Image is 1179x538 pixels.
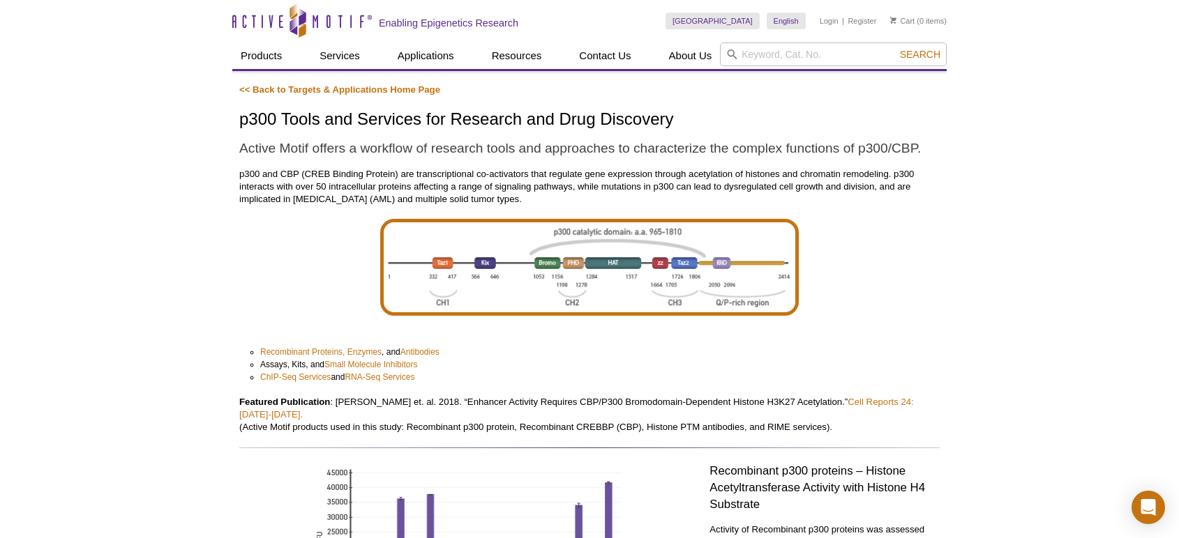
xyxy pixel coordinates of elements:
a: Antibodies [400,346,440,358]
div: Open Intercom Messenger [1132,491,1165,524]
a: Cart [890,16,915,26]
a: RNA-Seq Services [345,371,414,383]
a: Products [232,43,290,69]
a: Small Molecule Inhibitors [324,358,417,371]
input: Keyword, Cat. No. [720,43,947,66]
img: Your Cart [890,17,896,24]
a: Contact Us [571,43,639,69]
li: Assays, Kits, and [260,358,927,371]
a: Register [848,16,876,26]
a: << Back to Targets & Applications Home Page [239,84,440,95]
a: Login [820,16,839,26]
p: : [PERSON_NAME] et. al. 2018. “Enhancer Activity Requires CBP/P300 Bromodomain-Dependent Histone ... [239,396,940,433]
li: (0 items) [890,13,947,29]
a: ChIP-Seq Services [260,371,331,383]
h3: Recombinant p300 proteins – Histone Acetyltransferase Activity with Histone H4 Substrate [709,463,940,513]
li: | [842,13,844,29]
a: Applications [389,43,463,69]
h1: p300 Tools and Services for Research and Drug Discovery [239,110,940,130]
img: p300 [380,219,799,316]
a: Cell Reports 24: [DATE]-[DATE]. [239,397,914,420]
li: , and [260,346,927,358]
a: Services [311,43,368,69]
a: Resources [483,43,550,69]
li: and [260,371,927,383]
button: Search [896,48,945,61]
a: About Us [661,43,721,69]
span: Search [900,49,940,60]
p: p300 and CBP (CREB Binding Protein) are transcriptional co-activators that regulate gene expressi... [239,168,940,206]
h2: Active Motif offers a workflow of research tools and approaches to characterize the complex funct... [239,139,940,157]
a: [GEOGRAPHIC_DATA] [666,13,760,29]
a: English [767,13,806,29]
h2: Enabling Epigenetics Research [379,17,518,29]
strong: Featured Publication [239,397,330,407]
a: Recombinant Proteins, Enzymes [260,346,382,358]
